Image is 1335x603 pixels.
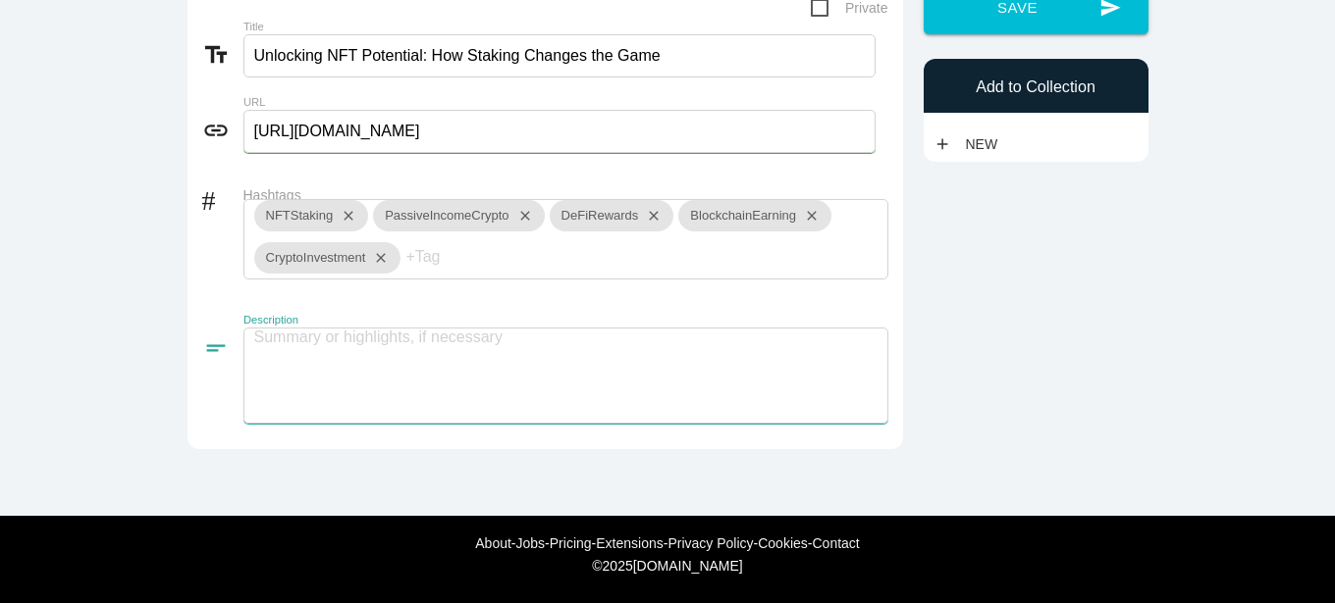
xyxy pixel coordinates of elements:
label: Title [243,21,760,33]
label: Description [243,314,760,327]
div: CryptoInvestment [254,242,401,274]
div: DeFiRewards [550,200,674,231]
div: © [DOMAIN_NAME] [207,558,1128,574]
i: close [638,200,662,231]
i: short_text [202,334,243,362]
a: Extensions [596,535,663,551]
i: add [934,126,951,162]
i: close [509,200,533,231]
i: link [202,117,243,144]
a: Privacy Policy [667,535,753,551]
i: close [333,200,356,231]
input: Enter link to webpage [243,110,876,153]
div: BlockchainEarning [678,200,831,231]
input: What does this link to? [243,34,876,77]
a: addNew [934,126,1008,162]
a: Contact [812,535,859,551]
span: 2025 [603,558,633,574]
a: Cookies [758,535,808,551]
div: - - - - - - [10,535,1325,551]
i: # [202,182,243,210]
a: About [475,535,511,551]
label: URL [243,96,760,109]
div: NFTStaking [254,200,369,231]
h6: Add to Collection [934,78,1139,96]
i: close [796,200,820,231]
i: text_fields [202,41,243,69]
label: Hashtags [243,187,888,203]
div: PassiveIncomeCrypto [373,200,544,231]
a: Jobs [516,535,546,551]
a: Pricing [550,535,592,551]
input: +Tag [405,236,523,277]
i: close [365,242,389,274]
